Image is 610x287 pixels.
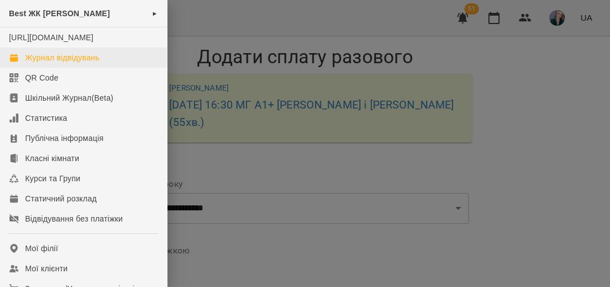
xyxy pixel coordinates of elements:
div: Публічна інформація [25,133,103,144]
div: QR Code [25,72,59,83]
div: Курси та Групи [25,173,80,184]
span: ► [152,9,158,18]
div: Мої філії [25,243,58,254]
div: Відвідування без платіжки [25,213,123,224]
div: Статичний розклад [25,193,97,204]
div: Мої клієнти [25,263,68,274]
div: Статистика [25,112,68,124]
span: Best ЖК [PERSON_NAME] [9,9,110,18]
div: Шкільний Журнал(Beta) [25,92,113,103]
a: [URL][DOMAIN_NAME] [9,33,93,42]
div: Класні кімнати [25,153,79,164]
div: Журнал відвідувань [25,52,99,63]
